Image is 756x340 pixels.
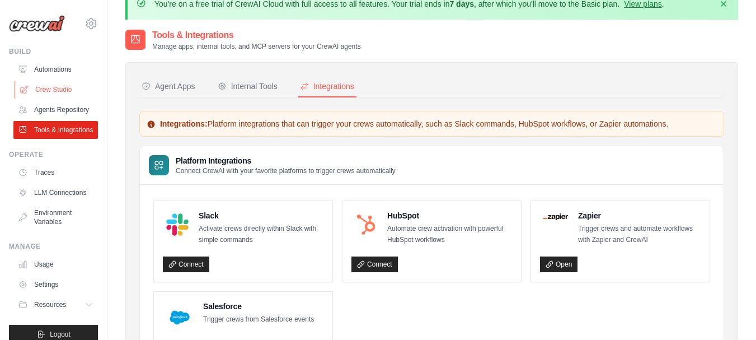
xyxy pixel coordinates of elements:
a: Crew Studio [15,81,99,99]
a: Automations [13,60,98,78]
p: Activate crews directly within Slack with simple commands [199,223,323,245]
h4: HubSpot [387,210,512,221]
h4: Salesforce [203,301,314,312]
p: Manage apps, internal tools, and MCP servers for your CrewAI agents [152,42,361,51]
img: Zapier Logo [543,213,568,220]
a: Usage [13,255,98,273]
p: Trigger crews from Salesforce events [203,314,314,325]
p: Automate crew activation with powerful HubSpot workflows [387,223,512,245]
div: Integrations [300,81,354,92]
button: Resources [13,296,98,314]
div: Manage [9,242,98,251]
span: Resources [34,300,66,309]
a: Settings [13,276,98,294]
a: LLM Connections [13,184,98,202]
div: Internal Tools [218,81,278,92]
a: Open [540,257,577,272]
a: Connect [351,257,398,272]
button: Internal Tools [215,76,280,97]
img: Logo [9,15,65,32]
p: Platform integrations that can trigger your crews automatically, such as Slack commands, HubSpot ... [147,118,717,129]
a: Tools & Integrations [13,121,98,139]
span: Logout [50,330,71,339]
button: Integrations [298,76,356,97]
img: Slack Logo [166,213,189,236]
a: Connect [163,257,209,272]
div: Build [9,47,98,56]
a: Environment Variables [13,204,98,231]
a: Traces [13,164,98,181]
img: Salesforce Logo [166,304,193,331]
h2: Tools & Integrations [152,29,361,42]
button: Agent Apps [139,76,198,97]
h4: Zapier [578,210,701,221]
h4: Slack [199,210,323,221]
div: Agent Apps [142,81,195,92]
div: Operate [9,150,98,159]
strong: Integrations: [160,119,208,128]
p: Connect CrewAI with your favorite platforms to trigger crews automatically [176,166,396,175]
img: HubSpot Logo [355,213,377,236]
h3: Platform Integrations [176,155,396,166]
a: Agents Repository [13,101,98,119]
p: Trigger crews and automate workflows with Zapier and CrewAI [578,223,701,245]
